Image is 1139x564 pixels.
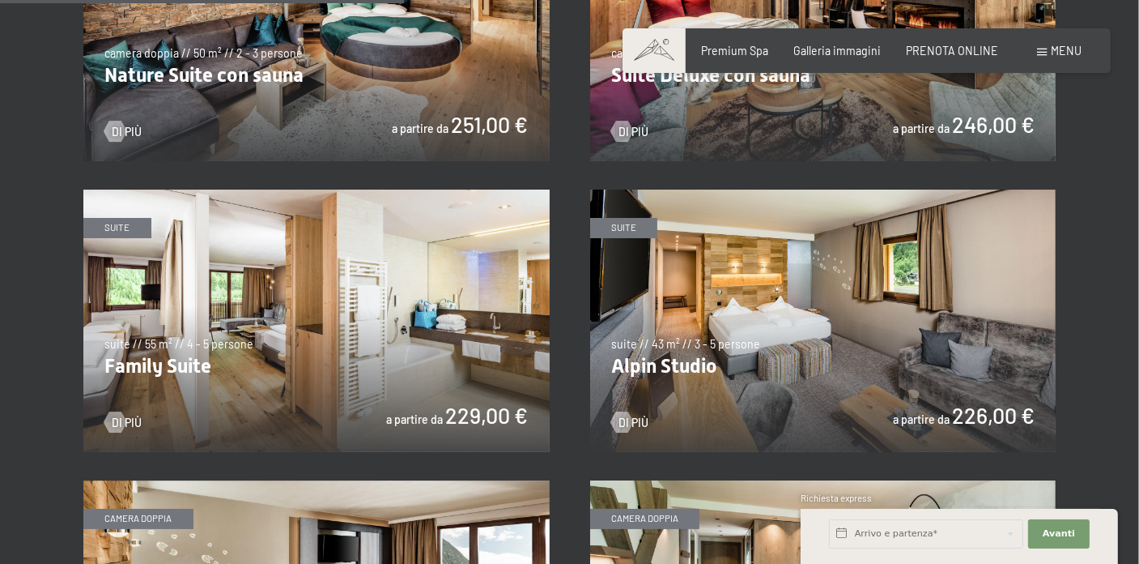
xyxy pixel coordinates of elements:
span: Menu [1052,44,1082,58]
span: Di più [618,124,648,140]
a: Di più [104,124,142,140]
a: Di più [611,415,648,431]
span: 1 [799,529,802,540]
a: Di più [611,124,648,140]
a: Alpin Studio [590,190,1056,199]
span: Richiesta express [801,493,872,503]
button: Avanti [1028,519,1090,549]
a: Galleria immagini [793,44,881,58]
span: Avanti [1043,528,1075,540]
a: Family Suite [83,190,550,199]
a: Premium Spa [701,44,768,58]
a: Junior [590,481,1056,489]
a: PRENOTA ONLINE [906,44,998,58]
span: Di più [112,415,142,431]
span: Di più [618,415,648,431]
img: Family Suite [83,190,550,452]
a: Vital Superior [83,481,550,489]
span: Di più [112,124,142,140]
img: Alpin Studio [590,190,1056,452]
a: Di più [104,415,142,431]
span: Consenso marketing* [413,320,535,336]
